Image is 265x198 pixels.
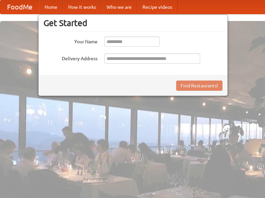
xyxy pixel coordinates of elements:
[137,0,178,14] a: Recipe videos
[101,0,137,14] a: Who we are
[63,0,101,14] a: How it works
[44,53,98,62] label: Delivery Address
[39,0,63,14] a: Home
[0,0,39,14] a: FoodMe
[44,37,98,45] label: Your Name
[44,18,222,28] h3: Get Started
[176,81,222,91] button: Find Restaurants!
